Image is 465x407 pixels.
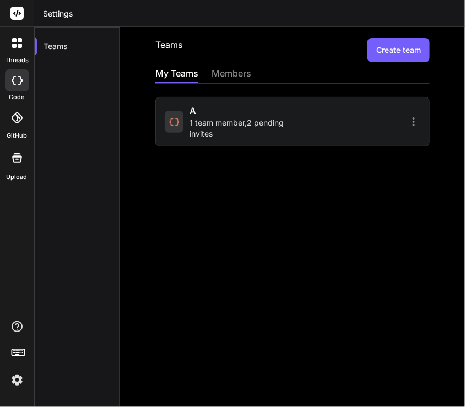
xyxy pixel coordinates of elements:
div: My Teams [155,67,198,82]
button: Create team [367,38,430,62]
label: code [9,93,25,102]
div: Teams [35,34,120,58]
label: GitHub [7,131,27,140]
div: members [212,67,251,82]
h2: Teams [155,38,182,62]
span: A [190,104,197,117]
img: settings [8,371,26,389]
span: 1 team member , 2 pending invites [190,117,290,139]
label: Upload [7,172,28,182]
label: threads [5,56,29,65]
